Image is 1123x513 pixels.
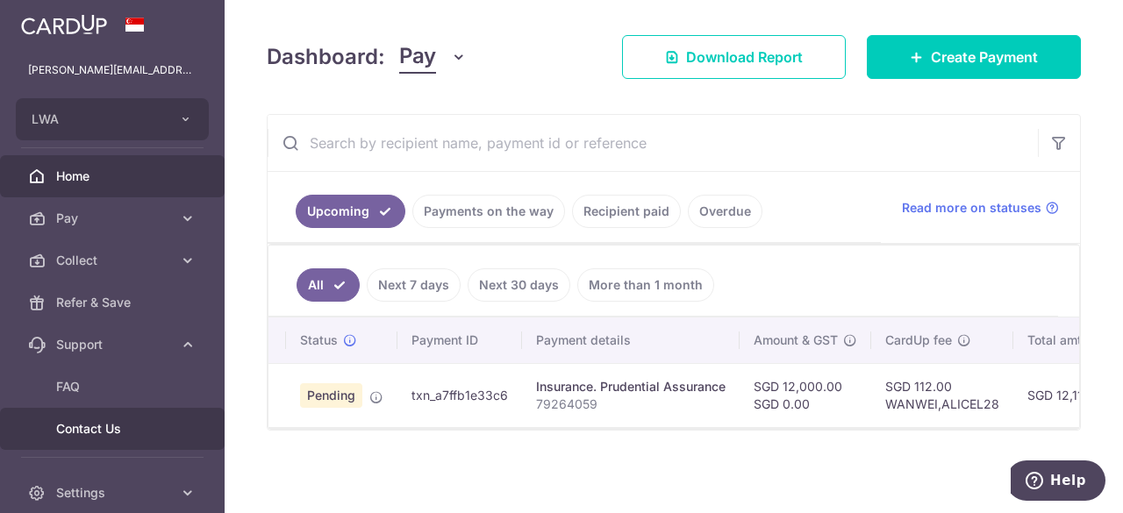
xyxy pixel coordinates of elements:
[885,331,952,349] span: CardUp fee
[536,395,726,413] p: 79264059
[56,167,172,185] span: Home
[522,317,740,363] th: Payment details
[399,40,467,74] button: Pay
[399,40,436,74] span: Pay
[56,210,172,227] span: Pay
[296,195,405,228] a: Upcoming
[412,195,565,228] a: Payments on the way
[56,484,172,502] span: Settings
[268,115,1038,171] input: Search by recipient name, payment id or reference
[740,363,871,427] td: SGD 12,000.00 SGD 0.00
[32,110,161,128] span: LWA
[688,195,762,228] a: Overdue
[536,378,726,395] div: Insurance. Prudential Assurance
[931,46,1038,68] span: Create Payment
[300,331,338,349] span: Status
[21,14,107,35] img: CardUp
[1027,331,1085,349] span: Total amt.
[867,35,1081,79] a: Create Payment
[28,61,197,79] p: [PERSON_NAME][EMAIL_ADDRESS][PERSON_NAME][DOMAIN_NAME]
[902,199,1041,217] span: Read more on statuses
[367,268,461,302] a: Next 7 days
[297,268,360,302] a: All
[300,383,362,408] span: Pending
[468,268,570,302] a: Next 30 days
[56,294,172,311] span: Refer & Save
[56,252,172,269] span: Collect
[397,317,522,363] th: Payment ID
[572,195,681,228] a: Recipient paid
[686,46,803,68] span: Download Report
[754,331,838,349] span: Amount & GST
[56,420,172,438] span: Contact Us
[267,41,385,73] h4: Dashboard:
[577,268,714,302] a: More than 1 month
[16,98,209,140] button: LWA
[902,199,1059,217] a: Read more on statuses
[56,336,172,353] span: Support
[1011,460,1105,504] iframe: Opens a widget where you can find more information
[397,363,522,427] td: txn_a7ffb1e33c6
[871,363,1013,427] td: SGD 112.00 WANWEI,ALICEL28
[622,35,846,79] a: Download Report
[56,378,172,395] span: FAQ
